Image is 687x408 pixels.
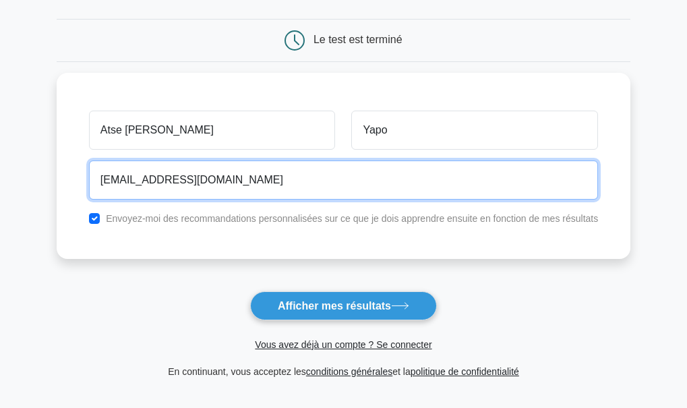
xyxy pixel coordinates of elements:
input: E-mail [89,161,598,200]
font: En continuant, vous acceptez les [168,366,306,377]
button: Afficher mes résultats [250,291,437,320]
a: Vous avez déjà un compte ? Se connecter [255,339,431,350]
input: Prénom [89,111,336,150]
font: Le test est terminé [313,34,402,45]
font: et la [392,366,410,377]
a: politique de confidentialité [411,366,519,377]
font: Envoyez-moi des recommandations personnalisées sur ce que je dois apprendre ensuite en fonction d... [106,213,598,224]
font: Afficher mes résultats [278,300,391,312]
input: Nom de famille [351,111,598,150]
a: conditions générales [306,366,392,377]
